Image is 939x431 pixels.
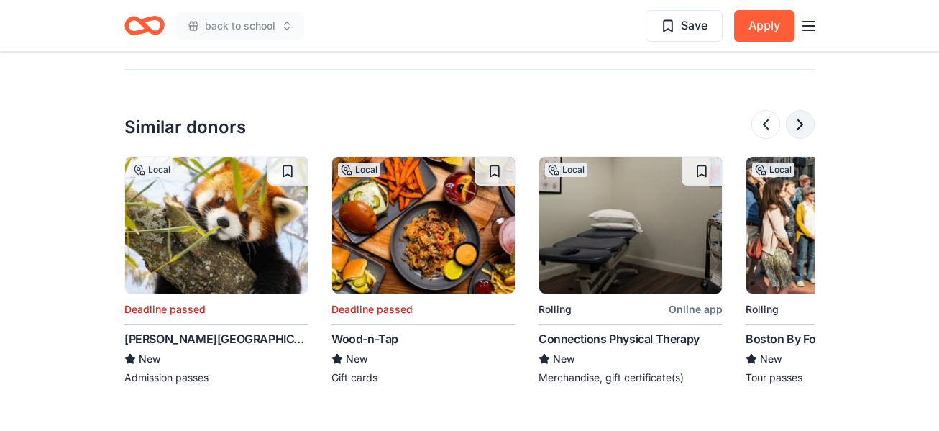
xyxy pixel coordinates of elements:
div: Wood-n-Tap [331,330,398,348]
a: Image for Roger Williams Park ZooLocalDeadline passed[PERSON_NAME][GEOGRAPHIC_DATA]NewAdmission p... [124,156,308,385]
span: New [346,350,368,368]
div: Local [338,163,380,177]
img: Image for Roger Williams Park Zoo [125,157,308,294]
div: Local [131,163,173,177]
div: Rolling [539,301,572,318]
div: Similar donors [124,116,246,139]
div: Local [545,163,587,177]
span: New [139,350,161,368]
div: [PERSON_NAME][GEOGRAPHIC_DATA] [124,330,308,348]
a: Image for Wood-n-TapLocalDeadline passedWood-n-TapNewGift cards [331,156,516,385]
img: Image for Connections Physical Therapy [539,157,722,294]
button: Save [646,10,723,42]
button: back to school [176,12,304,40]
a: Image for Connections Physical TherapyLocalRollingOnline appConnections Physical TherapyNewMercha... [539,156,723,385]
div: Rolling [746,301,779,318]
span: New [553,350,575,368]
span: New [760,350,782,368]
div: Boston By Foot [746,330,826,348]
div: Admission passes [124,371,308,385]
div: Connections Physical Therapy [539,330,700,348]
div: Local [752,163,794,177]
img: Image for Boston By Foot [746,157,929,294]
div: Merchandise, gift certificate(s) [539,371,723,385]
a: Home [124,9,165,42]
div: Gift cards [331,371,516,385]
div: Online app [669,300,723,318]
div: Tour passes [746,371,930,385]
span: Save [681,16,707,35]
img: Image for Wood-n-Tap [332,157,515,294]
a: Image for Boston By FootLocalRollingOnline appBoston By FootNewTour passes [746,156,930,385]
button: Apply [734,10,794,42]
div: Deadline passed [331,301,413,318]
span: back to school [205,17,275,35]
div: Deadline passed [124,301,206,318]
